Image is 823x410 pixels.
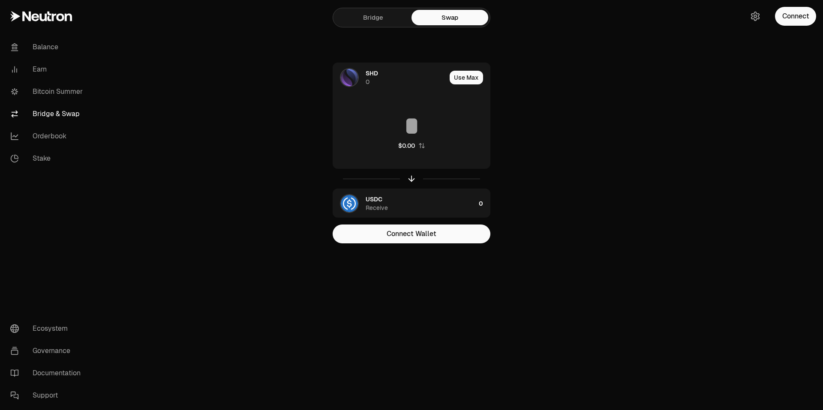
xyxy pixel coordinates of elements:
[335,10,411,25] a: Bridge
[398,141,415,150] div: $0.00
[3,384,93,407] a: Support
[366,78,369,86] div: 0
[3,58,93,81] a: Earn
[333,189,490,218] button: USDC LogoUSDCReceive0
[3,147,93,170] a: Stake
[3,125,93,147] a: Orderbook
[411,10,488,25] a: Swap
[333,189,475,218] div: USDC LogoUSDCReceive
[366,195,382,204] span: USDC
[775,7,816,26] button: Connect
[366,204,388,212] div: Receive
[3,362,93,384] a: Documentation
[3,81,93,103] a: Bitcoin Summer
[3,36,93,58] a: Balance
[450,71,483,84] button: Use Max
[3,317,93,340] a: Ecosystem
[333,63,446,92] div: SHD LogoSHD0
[341,195,358,212] img: USDC Logo
[341,69,358,86] img: SHD Logo
[479,189,490,218] div: 0
[366,69,378,78] span: SHD
[333,224,490,243] button: Connect Wallet
[3,103,93,125] a: Bridge & Swap
[398,141,425,150] button: $0.00
[3,340,93,362] a: Governance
